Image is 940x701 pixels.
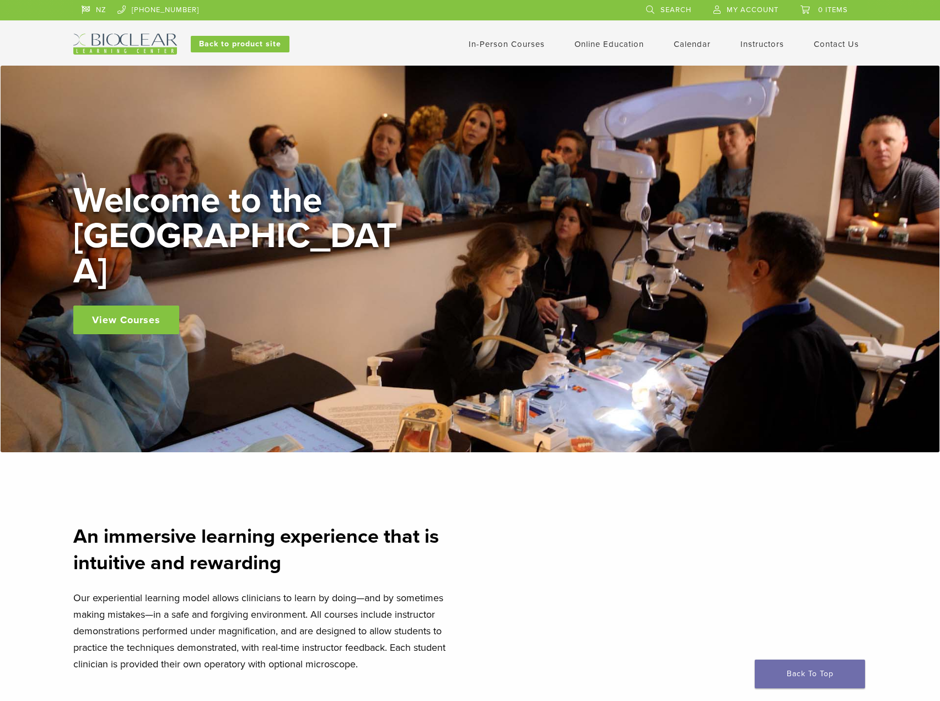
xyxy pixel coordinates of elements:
[73,306,179,334] a: View Courses
[469,39,545,49] a: In-Person Courses
[574,39,644,49] a: Online Education
[814,39,859,49] a: Contact Us
[73,525,439,575] strong: An immersive learning experience that is intuitive and rewarding
[727,6,778,14] span: My Account
[740,39,784,49] a: Instructors
[73,34,177,55] img: Bioclear
[73,183,404,289] h2: Welcome to the [GEOGRAPHIC_DATA]
[755,660,865,688] a: Back To Top
[674,39,711,49] a: Calendar
[191,36,289,52] a: Back to product site
[73,590,464,672] p: Our experiential learning model allows clinicians to learn by doing—and by sometimes making mista...
[660,6,691,14] span: Search
[818,6,848,14] span: 0 items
